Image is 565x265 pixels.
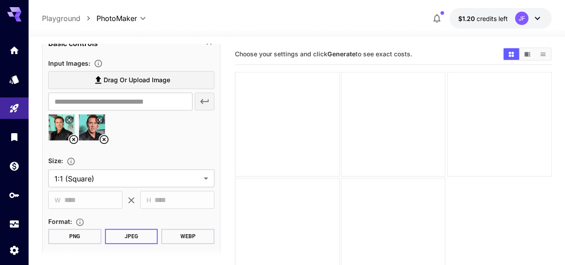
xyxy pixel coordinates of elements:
[48,229,101,244] button: PNG
[48,59,90,67] span: Input Images :
[9,131,20,143] div: Library
[48,218,72,225] span: Format :
[54,173,200,184] span: 1:1 (Square)
[42,13,96,24] nav: breadcrumb
[327,50,356,58] b: Generate
[235,50,412,58] span: Choose your settings and click to see exact costs.
[63,157,79,166] button: Adjust the dimensions of the generated image by specifying its width and height in pixels, or sel...
[9,103,20,114] div: Playground
[515,12,528,25] div: JF
[105,229,158,244] button: JPEG
[449,8,552,29] button: $1.2019JF
[161,229,214,244] button: WEBP
[48,71,214,89] label: Drag or upload image
[519,48,535,60] button: Show media in video view
[458,14,508,23] div: $1.2019
[96,13,137,24] span: PhotoMaker
[104,75,170,86] span: Drag or upload image
[90,59,106,68] button: Upload a reference image to guide the result. This is needed for Image-to-Image or Inpainting. Su...
[9,219,20,230] div: Usage
[54,195,61,205] span: W
[9,74,20,85] div: Models
[9,189,20,201] div: API Keys
[9,160,20,172] div: Wallet
[72,218,88,227] button: Choose the file format for the output image.
[535,48,551,60] button: Show media in list view
[503,48,519,60] button: Show media in grid view
[477,15,508,22] span: credits left
[48,157,63,164] span: Size :
[42,13,80,24] a: Playground
[502,47,552,61] div: Show media in grid viewShow media in video viewShow media in list view
[9,42,20,53] div: Home
[146,195,151,205] span: H
[9,244,20,256] div: Settings
[458,15,477,22] span: $1.20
